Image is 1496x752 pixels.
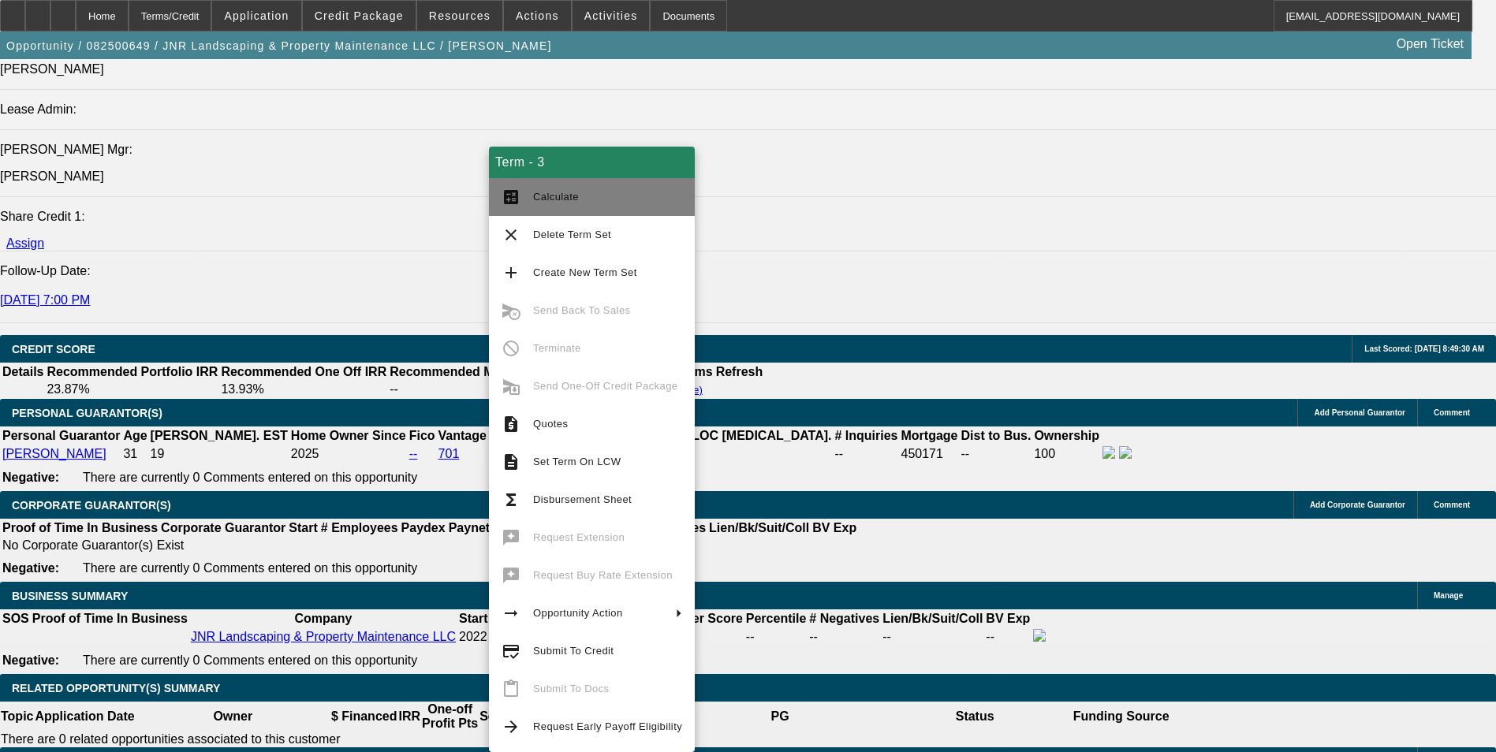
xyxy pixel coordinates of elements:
td: $0 [626,445,833,463]
b: Start [459,612,487,625]
div: -- [746,630,806,644]
b: [PERSON_NAME]. EST [151,429,288,442]
th: SOS [2,611,30,627]
button: Resources [417,1,502,31]
b: Vantage [438,429,487,442]
mat-icon: request_quote [502,415,520,434]
b: Personal Guarantor [2,429,120,442]
th: Proof of Time In Business [2,520,159,536]
span: Comment [1434,408,1470,417]
b: BV Exp [812,521,856,534]
span: Add Personal Guarantor [1314,408,1405,417]
span: CREDIT SCORE [12,343,95,356]
span: Resources [429,9,491,22]
td: No Corporate Guarantor(s) Exist [2,538,864,553]
th: Status [878,702,1073,732]
td: 19 [150,445,289,463]
mat-icon: arrow_right_alt [502,604,520,623]
td: 13.93% [220,382,387,397]
mat-icon: functions [502,490,520,509]
span: Add Corporate Guarantor [1310,501,1405,509]
mat-icon: clear [502,225,520,244]
a: [PERSON_NAME] [2,447,106,460]
b: Mortgage [901,429,958,442]
span: Create New Term Set [533,266,637,278]
span: Credit Package [315,9,404,22]
b: Paydex [401,521,446,534]
button: Activities [573,1,650,31]
td: 23.87% [46,382,218,397]
b: Lien/Bk/Suit/Coll [709,521,809,534]
b: Age [123,429,147,442]
b: Company [295,612,353,625]
span: Activities [584,9,638,22]
img: facebook-icon.png [1033,629,1046,642]
b: Percentile [746,612,806,625]
th: Refresh [715,364,764,380]
td: 2022 [458,628,488,646]
b: Paynet Master Score [449,521,573,534]
span: Calculate [533,191,579,203]
td: 100 [1033,445,1100,463]
span: PERSONAL GUARANTOR(S) [12,407,162,419]
span: Quotes [533,418,568,430]
b: Negative: [2,471,59,484]
td: -- [882,628,983,646]
th: Proof of Time In Business [32,611,188,627]
th: One-off Profit Pts [421,702,479,732]
span: Request Early Payoff Eligibility [533,720,682,732]
span: CORPORATE GUARANTOR(S) [12,499,171,512]
button: Credit Package [303,1,416,31]
th: Recommended Portfolio IRR [46,364,218,380]
div: Term - 3 [489,147,695,178]
b: # Inquiries [834,429,897,442]
span: Delete Term Set [533,229,611,240]
th: IRR [397,702,421,732]
th: Recommended Max Term [389,364,543,380]
td: 31 [122,445,147,463]
mat-icon: arrow_forward [502,717,520,736]
span: Opportunity Action [533,607,623,619]
a: 701 [438,447,460,460]
b: # Negatives [809,612,879,625]
mat-icon: description [502,452,520,471]
span: Set Term On LCW [533,456,621,467]
span: Last Scored: [DATE] 8:49:30 AM [1364,344,1484,353]
td: -- [834,445,898,463]
mat-icon: calculate [502,188,520,207]
th: Owner [136,702,330,732]
b: # Employees [321,521,398,534]
b: BV Exp [986,612,1030,625]
img: linkedin-icon.png [1119,446,1132,459]
span: BUSINESS SUMMARY [12,590,128,602]
b: Fico [409,429,435,442]
span: Actions [516,9,559,22]
td: -- [985,628,1031,646]
b: Ownership [1034,429,1099,442]
b: Paynet Master Score [618,612,742,625]
span: RELATED OPPORTUNITY(S) SUMMARY [12,682,220,694]
img: facebook-icon.png [1102,446,1115,459]
a: -- [409,447,418,460]
b: Dist to Bus. [961,429,1032,442]
button: Application [212,1,300,31]
span: There are currently 0 Comments entered on this opportunity [83,471,417,484]
b: Home Owner Since [291,429,406,442]
mat-icon: add [502,263,520,282]
mat-icon: credit_score [502,642,520,661]
span: Submit To Credit [533,645,614,657]
th: Recommended One Off IRR [220,364,387,380]
td: -- [961,445,1032,463]
b: Start [289,521,317,534]
b: Negative: [2,561,59,575]
a: JNR Landscaping & Property Maintenance LLC [191,630,456,643]
span: Opportunity / 082500649 / JNR Landscaping & Property Maintenance LLC / [PERSON_NAME] [6,39,552,52]
button: Actions [504,1,571,31]
span: Manage [1434,591,1463,600]
span: Comment [1434,501,1470,509]
th: Security Deposit [479,702,580,732]
a: Open Ticket [1390,31,1470,58]
th: Details [2,364,44,380]
span: Disbursement Sheet [533,493,632,505]
b: Revolv. HELOC [MEDICAL_DATA]. [627,429,832,442]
